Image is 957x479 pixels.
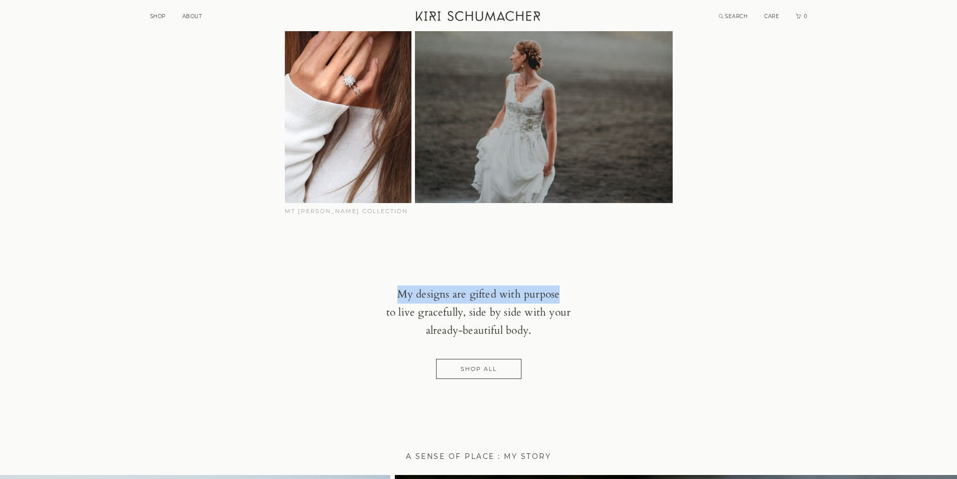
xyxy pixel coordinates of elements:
[150,13,166,20] a: SHOP
[796,13,808,20] a: Cart
[386,287,571,338] span: My designs are gifted with purpose to live gracefully, side by side with your already-beautiful b...
[764,13,779,20] a: CARE
[803,13,808,20] span: 0
[410,5,548,30] a: Kiri Schumacher Home
[436,359,521,379] a: Shop All
[725,13,748,20] span: SEARCH
[719,13,748,20] a: Search
[285,208,408,215] span: Mt [PERSON_NAME] Collection
[285,13,673,216] a: Mt [PERSON_NAME] Collection
[182,13,202,20] a: ABOUT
